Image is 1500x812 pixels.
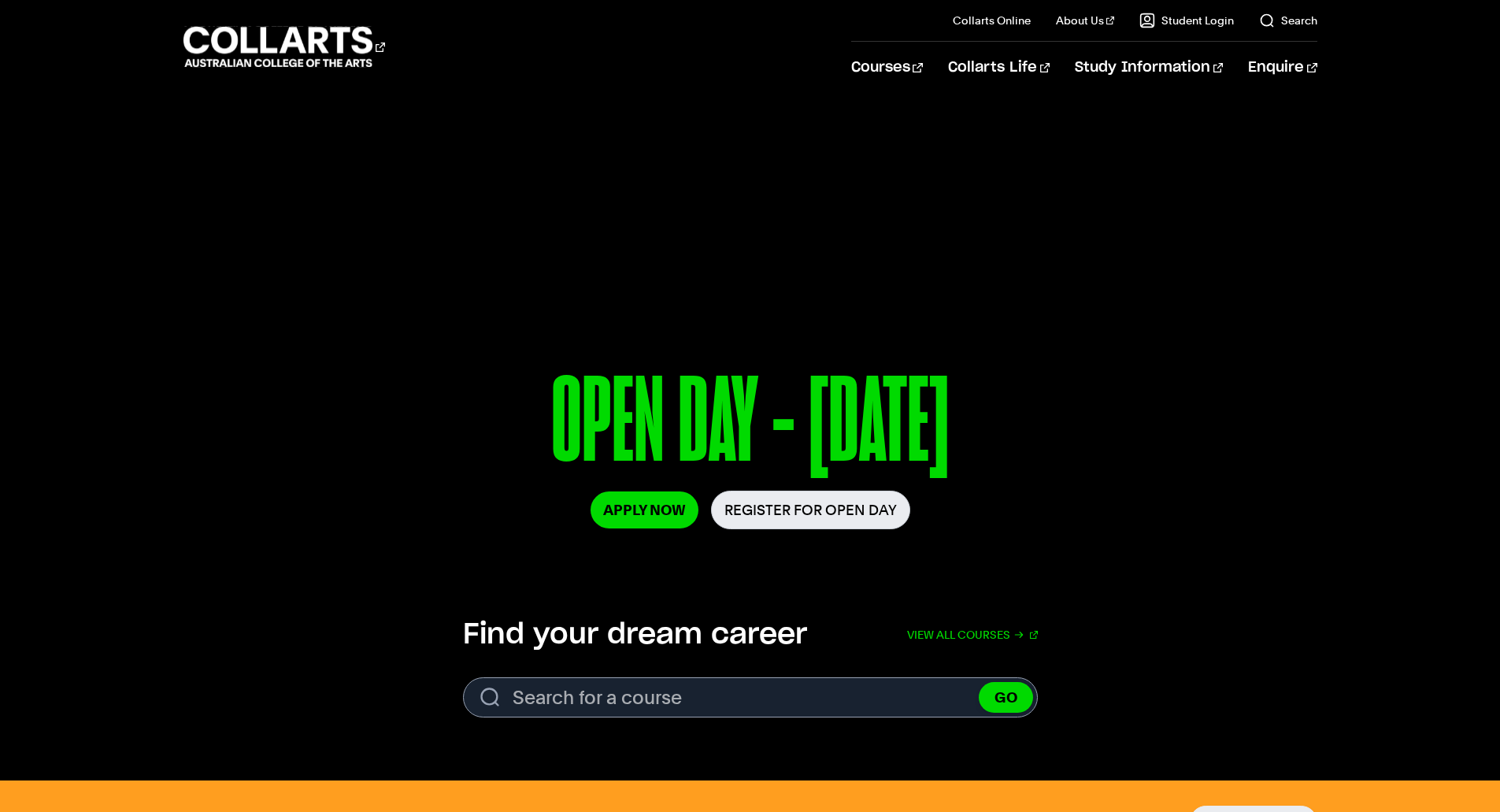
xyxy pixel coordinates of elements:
[1056,13,1114,28] a: About Us
[463,677,1038,717] form: Search
[183,24,385,69] div: Go to homepage
[953,13,1031,28] a: Collarts Online
[463,617,807,652] h2: Find your dream career
[1075,42,1223,94] a: Study Information
[463,677,1038,717] input: Search for a course
[310,361,1189,491] p: OPEN DAY - [DATE]
[979,682,1033,713] button: GO
[1259,13,1317,28] a: Search
[591,491,698,528] a: Apply Now
[948,42,1050,94] a: Collarts Life
[851,42,923,94] a: Courses
[1139,13,1234,28] a: Student Login
[711,491,910,529] a: Register for Open Day
[907,617,1038,652] a: View all courses
[1248,42,1317,94] a: Enquire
